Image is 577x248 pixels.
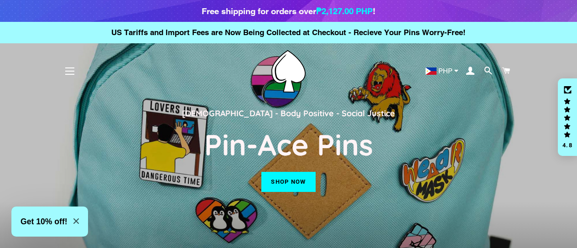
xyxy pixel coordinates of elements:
[202,5,375,17] div: Free shipping for orders over !
[67,107,510,119] p: [DEMOGRAPHIC_DATA] - Body Positive - Social Justice
[316,6,373,16] span: ₱2,127.00 PHP
[271,50,306,93] img: Pin-Ace
[558,78,577,156] div: Click to open Judge.me floating reviews tab
[261,172,315,192] a: Shop now
[67,126,510,163] h2: Pin-Ace Pins
[562,142,573,148] div: 4.8
[438,67,452,74] span: PHP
